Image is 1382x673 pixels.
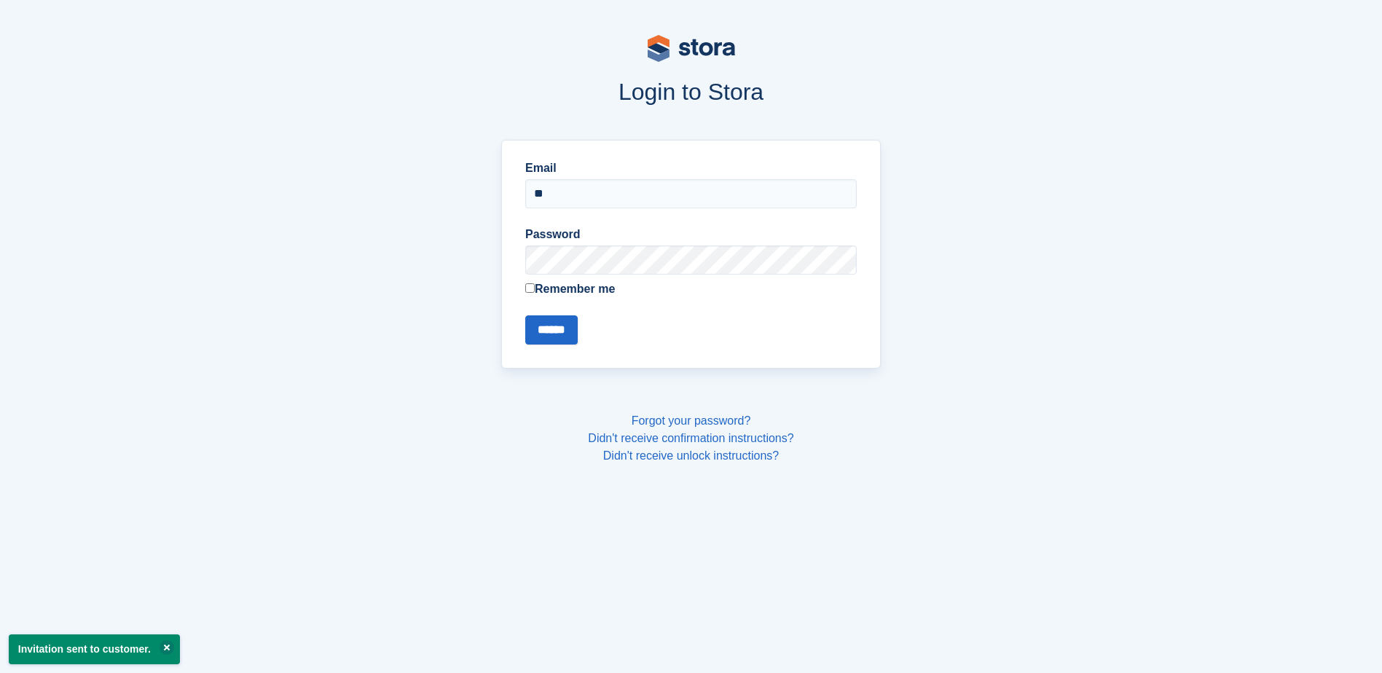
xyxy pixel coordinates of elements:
[224,79,1159,105] h1: Login to Stora
[9,634,180,664] p: Invitation sent to customer.
[648,35,735,62] img: stora-logo-53a41332b3708ae10de48c4981b4e9114cc0af31d8433b30ea865607fb682f29.svg
[632,414,751,427] a: Forgot your password?
[525,226,857,243] label: Password
[603,449,779,462] a: Didn't receive unlock instructions?
[525,280,857,298] label: Remember me
[588,432,793,444] a: Didn't receive confirmation instructions?
[525,283,535,293] input: Remember me
[525,160,857,177] label: Email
